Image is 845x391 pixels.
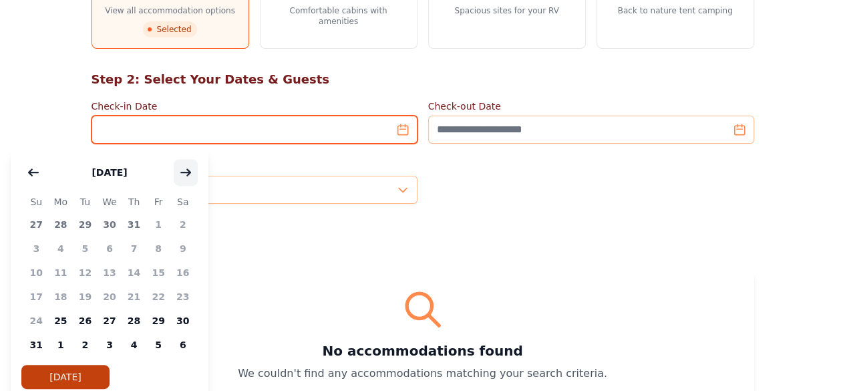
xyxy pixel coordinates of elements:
[146,309,171,333] span: 29
[92,70,754,89] h2: Step 2: Select Your Dates & Guests
[454,5,558,16] p: Spacious sites for your RV
[108,366,738,382] p: We couldn't find any accommodations matching your search criteria.
[98,194,122,210] span: We
[49,261,73,285] span: 11
[24,333,49,357] span: 31
[170,309,195,333] span: 30
[146,237,171,261] span: 8
[122,194,146,210] span: Th
[98,213,122,237] span: 30
[618,5,733,16] p: Back to nature tent camping
[122,237,146,261] span: 7
[24,213,49,237] span: 27
[170,194,195,210] span: Sa
[92,100,417,113] label: Check-in Date
[21,365,110,389] button: [DATE]
[78,159,140,186] button: [DATE]
[105,5,235,16] p: View all accommodation options
[108,342,738,360] h3: No accommodations found
[170,237,195,261] span: 9
[143,21,196,37] span: Selected
[170,285,195,309] span: 23
[122,213,146,237] span: 31
[98,309,122,333] span: 27
[98,237,122,261] span: 6
[122,261,146,285] span: 14
[271,5,406,27] p: Comfortable cabins with amenities
[49,237,73,261] span: 4
[170,333,195,357] span: 6
[146,333,171,357] span: 5
[73,237,98,261] span: 5
[98,261,122,285] span: 13
[24,261,49,285] span: 10
[170,213,195,237] span: 2
[73,261,98,285] span: 12
[73,213,98,237] span: 29
[24,237,49,261] span: 3
[146,261,171,285] span: 15
[73,333,98,357] span: 2
[73,309,98,333] span: 26
[24,285,49,309] span: 17
[428,100,754,113] label: Check-out Date
[122,285,146,309] span: 21
[24,309,49,333] span: 24
[49,285,73,309] span: 18
[49,213,73,237] span: 28
[122,309,146,333] span: 28
[73,285,98,309] span: 19
[73,194,98,210] span: Tu
[49,194,73,210] span: Mo
[146,213,171,237] span: 1
[170,261,195,285] span: 16
[24,194,49,210] span: Su
[49,309,73,333] span: 25
[49,333,73,357] span: 1
[98,333,122,357] span: 3
[146,194,171,210] span: Fr
[98,285,122,309] span: 20
[92,160,417,173] label: Number of Guests
[122,333,146,357] span: 4
[146,285,171,309] span: 22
